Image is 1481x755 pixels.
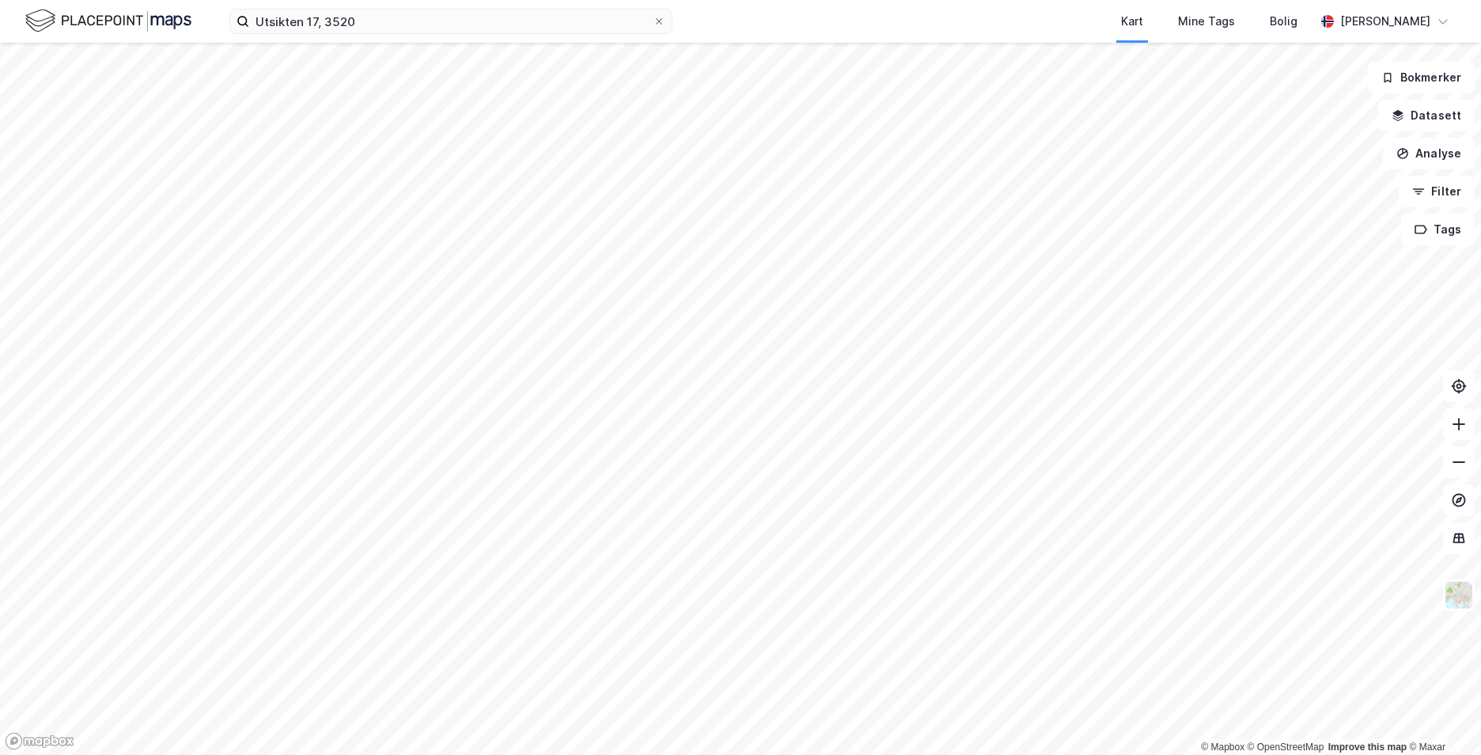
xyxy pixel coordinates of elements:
[1444,580,1474,610] img: Z
[1378,100,1475,131] button: Datasett
[1178,12,1235,31] div: Mine Tags
[1328,742,1407,753] a: Improve this map
[1340,12,1430,31] div: [PERSON_NAME]
[1248,742,1324,753] a: OpenStreetMap
[1402,679,1481,755] iframe: Chat Widget
[1121,12,1143,31] div: Kart
[1270,12,1297,31] div: Bolig
[25,7,191,35] img: logo.f888ab2527a4732fd821a326f86c7f29.svg
[1399,176,1475,207] button: Filter
[1368,62,1475,93] button: Bokmerker
[1401,214,1475,245] button: Tags
[1383,138,1475,169] button: Analyse
[249,9,653,33] input: Søk på adresse, matrikkel, gårdeiere, leietakere eller personer
[5,732,74,750] a: Mapbox homepage
[1201,742,1244,753] a: Mapbox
